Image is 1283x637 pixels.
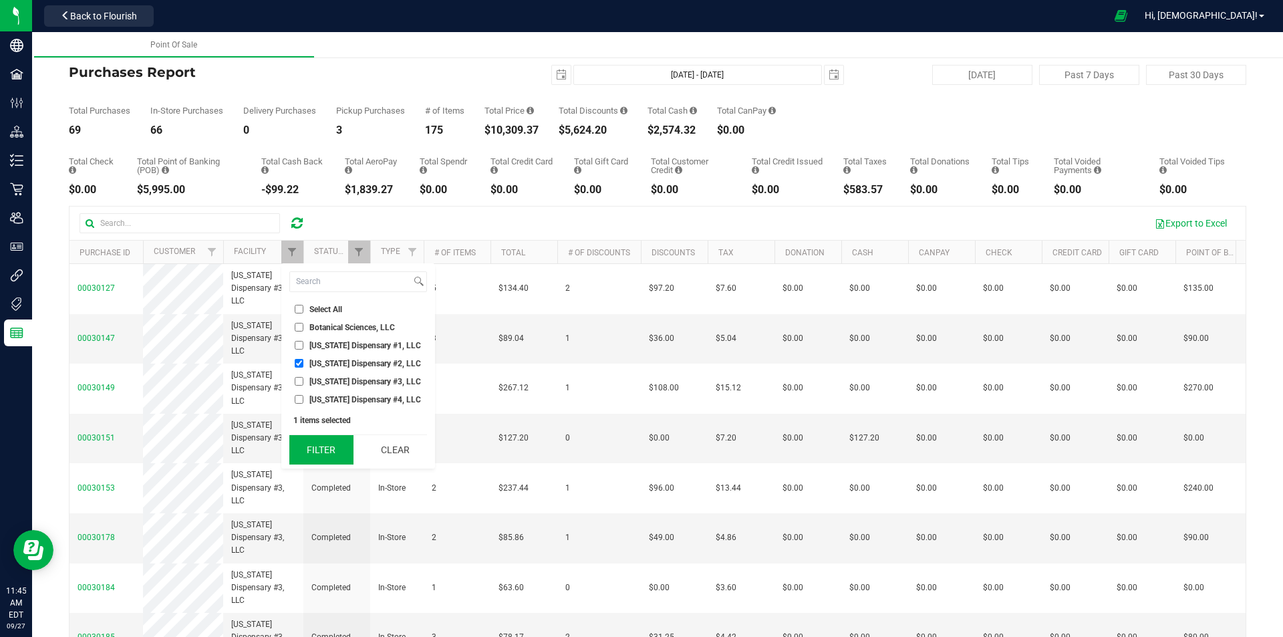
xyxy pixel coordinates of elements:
[295,341,303,350] input: [US_STATE] Dispensary #1, LLC
[432,582,436,594] span: 1
[1050,432,1071,444] span: $0.00
[782,382,803,394] span: $0.00
[10,125,23,138] inline-svg: Distribution
[716,332,736,345] span: $5.04
[565,382,570,394] span: 1
[649,531,674,544] span: $49.00
[309,305,342,313] span: Select All
[768,106,776,115] i: Sum of the successful, non-voided CanPay payment transactions for all purchases in the date range.
[649,482,674,495] span: $96.00
[309,324,395,332] span: Botanical Sciences, LLC
[782,531,803,544] span: $0.00
[309,396,421,404] span: [US_STATE] Dispensary #4, LLC
[78,583,115,592] span: 00030184
[1050,582,1071,594] span: $0.00
[717,106,776,115] div: Total CanPay
[992,184,1033,195] div: $0.00
[1183,482,1214,495] span: $240.00
[1050,531,1071,544] span: $0.00
[10,96,23,110] inline-svg: Configuration
[849,382,870,394] span: $0.00
[261,184,325,195] div: -$99.22
[498,432,529,444] span: $127.20
[1159,157,1226,174] div: Total Voided Tips
[1183,282,1214,295] span: $135.00
[565,432,570,444] span: 0
[1146,212,1236,235] button: Export to Excel
[1052,248,1102,257] a: Credit Card
[910,166,917,174] i: Sum of all round-up-to-next-dollar total price adjustments for all purchases in the date range.
[849,282,870,295] span: $0.00
[231,369,295,408] span: [US_STATE] Dispensary #3, LLC
[1117,432,1137,444] span: $0.00
[983,482,1004,495] span: $0.00
[1050,382,1071,394] span: $0.00
[432,531,436,544] span: 2
[498,282,529,295] span: $134.40
[782,282,803,295] span: $0.00
[716,282,736,295] span: $7.60
[378,482,406,495] span: In-Store
[527,106,534,115] i: Sum of the total prices of all purchases in the date range.
[983,332,1004,345] span: $0.00
[983,432,1004,444] span: $0.00
[916,531,937,544] span: $0.00
[231,469,295,507] span: [US_STATE] Dispensary #3, LLC
[983,582,1004,594] span: $0.00
[986,248,1012,257] a: Check
[651,157,732,174] div: Total Customer Credit
[649,332,674,345] span: $36.00
[10,269,23,282] inline-svg: Integrations
[649,432,670,444] span: $0.00
[825,66,843,84] span: select
[992,166,999,174] i: Sum of all tips added to successful, non-voided payments for all purchases in the date range.
[137,157,241,174] div: Total Point of Banking (POB)
[910,157,972,174] div: Total Donations
[425,106,464,115] div: # of Items
[69,65,461,80] h4: Purchases Report
[1146,65,1246,85] button: Past 30 Days
[648,125,697,136] div: $2,574.32
[295,305,303,313] input: Select All
[498,582,524,594] span: $63.60
[10,182,23,196] inline-svg: Retail
[309,342,421,350] span: [US_STATE] Dispensary #1, LLC
[243,125,316,136] div: 0
[843,157,890,174] div: Total Taxes
[261,157,325,174] div: Total Cash Back
[843,184,890,195] div: $583.57
[281,241,303,263] a: Filter
[420,157,470,174] div: Total Spendr
[1183,531,1209,544] span: $90.00
[348,241,370,263] a: Filter
[44,5,154,27] button: Back to Flourish
[78,433,115,442] span: 00030151
[293,416,423,425] div: 1 items selected
[10,240,23,253] inline-svg: User Roles
[649,382,679,394] span: $108.00
[13,530,53,570] iframe: Resource center
[1050,332,1071,345] span: $0.00
[311,531,351,544] span: Completed
[290,272,411,291] input: Search
[782,482,803,495] span: $0.00
[852,248,873,257] a: Cash
[69,157,117,174] div: Total Check
[716,582,736,594] span: $3.60
[690,106,697,115] i: Sum of the successful, non-voided cash payment transactions for all purchases in the date range. ...
[552,66,571,84] span: select
[78,483,115,493] span: 00030153
[150,106,223,115] div: In-Store Purchases
[1117,482,1137,495] span: $0.00
[490,166,498,174] i: Sum of the successful, non-voided credit card payment transactions for all purchases in the date ...
[992,157,1033,174] div: Total Tips
[162,166,169,174] i: Sum of the successful, non-voided point-of-banking payment transactions, both via payment termina...
[752,157,823,174] div: Total Credit Issued
[501,248,525,257] a: Total
[574,166,581,174] i: Sum of the successful, non-voided gift card payment transactions for all purchases in the date ra...
[420,184,470,195] div: $0.00
[498,382,529,394] span: $267.12
[1186,248,1281,257] a: Point of Banking (POB)
[1050,282,1071,295] span: $0.00
[785,248,825,257] a: Donation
